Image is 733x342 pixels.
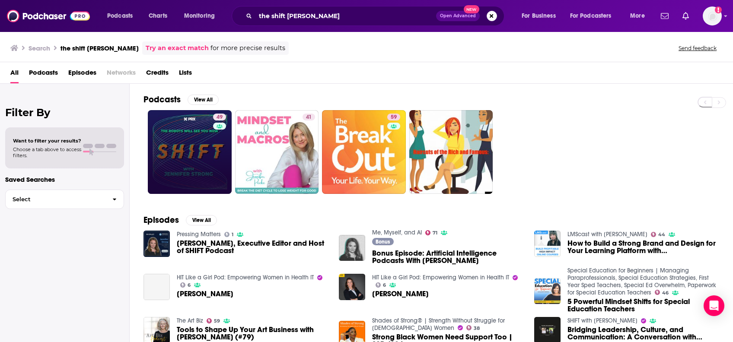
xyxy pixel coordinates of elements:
[372,290,429,298] span: [PERSON_NAME]
[6,196,105,202] span: Select
[383,283,386,287] span: 6
[177,231,221,238] a: Pressing Matters
[715,6,722,13] svg: Add a profile image
[143,215,179,225] h2: Episodes
[387,114,400,120] a: 59
[651,232,666,237] a: 44
[372,274,509,281] a: HIT Like a Girl Pod: Empowering Women in Health IT
[148,110,232,194] a: 49
[303,114,315,120] a: 41
[178,9,226,23] button: open menu
[177,326,328,341] span: Tools to Shape Up Your Art Business with [PERSON_NAME] (#79)
[235,110,319,194] a: 41
[376,239,390,244] span: Bonus
[146,66,169,83] a: Credits
[703,6,722,25] img: User Profile
[232,233,233,237] span: 1
[149,10,167,22] span: Charts
[372,250,524,264] a: Bonus Episode: Artificial Intelligence Podcasts With Jennifer Strong
[143,94,181,105] h2: Podcasts
[624,9,656,23] button: open menu
[29,44,50,52] h3: Search
[372,229,422,236] a: Me, Myself, and AI
[425,230,438,235] a: 71
[255,9,436,23] input: Search podcasts, credits, & more...
[29,66,58,83] a: Podcasts
[188,95,219,105] button: View All
[13,146,81,158] span: Choose a tab above to access filters.
[177,290,233,298] a: Jennifer Ternay
[61,44,139,52] h3: the shift [PERSON_NAME]
[339,274,365,300] img: Jennifer Ternay
[474,326,480,330] span: 38
[224,232,234,237] a: 1
[177,317,203,324] a: The Art Biz
[662,291,669,295] span: 46
[13,138,81,144] span: Want to filter your results?
[570,10,612,22] span: For Podcasters
[703,6,722,25] button: Show profile menu
[339,235,365,261] img: Bonus Episode: Artificial Intelligence Podcasts With Jennifer Strong
[177,240,328,254] span: [PERSON_NAME], Executive Editor and Host of SHIFT Podcast
[143,9,172,23] a: Charts
[567,267,716,296] a: Special Education for Beginners | Managing Paraprofessionals, Special Education Strategies, First...
[376,282,386,288] a: 6
[534,278,561,304] img: 5 Powerful Mindset Shifts for Special Education Teachers
[7,8,90,24] img: Podchaser - Follow, Share and Rate Podcasts
[322,110,406,194] a: 59
[177,274,314,281] a: HIT Like a Girl Pod: Empowering Women in Health IT
[10,66,19,83] a: All
[210,43,285,53] span: for more precise results
[306,113,312,122] span: 41
[372,250,524,264] span: Bonus Episode: Artificial Intelligence Podcasts With [PERSON_NAME]
[567,231,647,238] a: LMScast with Chris Badgett
[676,44,719,52] button: Send feedback
[179,66,192,83] a: Lists
[655,290,669,295] a: 46
[68,66,96,83] a: Episodes
[567,317,637,324] a: SHIFT with Elena Agar
[372,317,505,332] a: Shades of Strong® | Strength Without Struggle for Black Women
[658,233,665,237] span: 44
[630,10,645,22] span: More
[188,283,191,287] span: 6
[177,240,328,254] a: Jennifer Strong, Executive Editor and Host of SHIFT Podcast
[146,43,209,53] a: Try an exact match
[5,106,124,119] h2: Filter By
[177,326,328,341] a: Tools to Shape Up Your Art Business with Jennifer Printz (#79)
[703,6,722,25] span: Logged in as emantz
[372,290,429,298] a: Jennifer Ternay
[107,10,133,22] span: Podcasts
[143,231,170,257] a: Jennifer Strong, Executive Editor and Host of SHIFT Podcast
[704,295,724,316] div: Open Intercom Messenger
[107,66,136,83] span: Networks
[184,10,215,22] span: Monitoring
[567,326,719,341] span: Bridging Leadership, Culture, and Communication: A Conversation with [PERSON_NAME]
[177,290,233,298] span: [PERSON_NAME]
[567,298,719,313] a: 5 Powerful Mindset Shifts for Special Education Teachers
[567,326,719,341] a: Bridging Leadership, Culture, and Communication: A Conversation with Jennifer Hart
[657,9,672,23] a: Show notifications dropdown
[101,9,144,23] button: open menu
[143,274,170,300] a: Jennifer Ternay
[534,231,561,257] img: How to Build a Strong Brand and Design for Your Learning Platform with Bourn Creative’s Jennifer ...
[679,9,692,23] a: Show notifications dropdown
[391,113,397,122] span: 59
[180,282,191,288] a: 6
[214,319,220,323] span: 59
[516,9,567,23] button: open menu
[5,175,124,184] p: Saved Searches
[433,231,437,235] span: 71
[240,6,513,26] div: Search podcasts, credits, & more...
[567,240,719,254] span: How to Build a Strong Brand and Design for Your Learning Platform with [PERSON_NAME] Creative’s [...
[436,11,480,21] button: Open AdvancedNew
